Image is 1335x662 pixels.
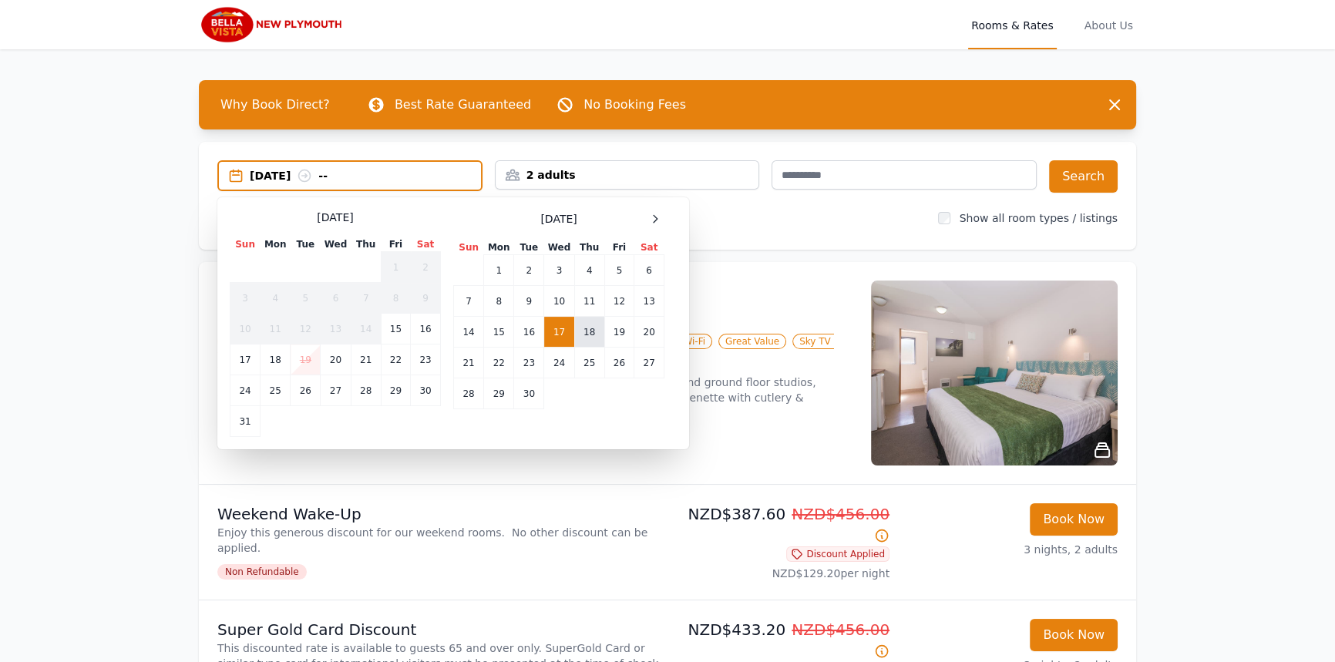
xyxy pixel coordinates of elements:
span: Discount Applied [786,546,889,562]
td: 5 [604,255,634,286]
td: 19 [604,317,634,348]
td: 26 [291,375,321,406]
span: [DATE] [540,211,577,227]
p: NZD$387.60 [674,503,889,546]
p: Best Rate Guaranteed [395,96,531,114]
th: Fri [604,240,634,255]
td: 4 [261,283,291,314]
td: 31 [230,406,261,437]
th: Fri [381,237,410,252]
td: 15 [484,317,514,348]
td: 14 [351,314,381,344]
th: Thu [574,240,604,255]
th: Sun [230,237,261,252]
td: 2 [411,252,441,283]
p: Enjoy this generous discount for our weekend rooms. No other discount can be applied. [217,525,661,556]
td: 10 [230,314,261,344]
th: Wed [544,240,574,255]
span: NZD$456.00 [792,620,889,639]
td: 5 [291,283,321,314]
td: 18 [261,344,291,375]
td: 28 [454,378,484,409]
td: 8 [484,286,514,317]
td: 2 [514,255,544,286]
th: Sat [634,240,664,255]
td: 16 [411,314,441,344]
span: Why Book Direct? [208,89,342,120]
td: 14 [454,317,484,348]
td: 12 [604,286,634,317]
td: 15 [381,314,410,344]
td: 11 [574,286,604,317]
td: 7 [351,283,381,314]
button: Book Now [1030,503,1118,536]
td: 11 [261,314,291,344]
p: 3 nights, 2 adults [902,542,1118,557]
div: 2 adults [496,167,759,183]
td: 1 [381,252,410,283]
div: [DATE] -- [250,168,481,183]
p: Weekend Wake-Up [217,503,661,525]
p: NZD$433.20 [674,619,889,662]
p: Super Gold Card Discount [217,619,661,640]
span: Free Wi-Fi [654,334,712,349]
td: 24 [544,348,574,378]
td: 6 [321,283,351,314]
td: 22 [381,344,410,375]
th: Sat [411,237,441,252]
td: 1 [484,255,514,286]
th: Mon [261,237,291,252]
td: 9 [514,286,544,317]
p: NZD$129.20 per night [674,566,889,581]
td: 23 [411,344,441,375]
span: Great Value [718,334,786,349]
td: 29 [381,375,410,406]
button: Search [1049,160,1118,193]
td: 21 [351,344,381,375]
td: 20 [321,344,351,375]
td: 19 [291,344,321,375]
td: 25 [574,348,604,378]
td: 17 [230,344,261,375]
td: 10 [544,286,574,317]
td: 13 [321,314,351,344]
td: 26 [604,348,634,378]
td: 18 [574,317,604,348]
p: No Booking Fees [583,96,686,114]
td: 16 [514,317,544,348]
th: Tue [291,237,321,252]
td: 8 [381,283,410,314]
td: 3 [230,283,261,314]
th: Thu [351,237,381,252]
td: 23 [514,348,544,378]
td: 28 [351,375,381,406]
th: Sun [454,240,484,255]
span: NZD$456.00 [792,505,889,523]
label: Show all room types / listings [960,212,1118,224]
td: 3 [544,255,574,286]
th: Wed [321,237,351,252]
span: [DATE] [317,210,353,225]
td: 30 [411,375,441,406]
td: 27 [321,375,351,406]
button: Book Now [1030,619,1118,651]
td: 12 [291,314,321,344]
td: 13 [634,286,664,317]
th: Tue [514,240,544,255]
td: 7 [454,286,484,317]
td: 17 [544,317,574,348]
td: 20 [634,317,664,348]
td: 24 [230,375,261,406]
td: 4 [574,255,604,286]
td: 29 [484,378,514,409]
td: 6 [634,255,664,286]
th: Mon [484,240,514,255]
img: Bella Vista New Plymouth [199,6,347,43]
td: 25 [261,375,291,406]
td: 30 [514,378,544,409]
td: 9 [411,283,441,314]
td: 22 [484,348,514,378]
td: 27 [634,348,664,378]
td: 21 [454,348,484,378]
span: Non Refundable [217,564,307,580]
